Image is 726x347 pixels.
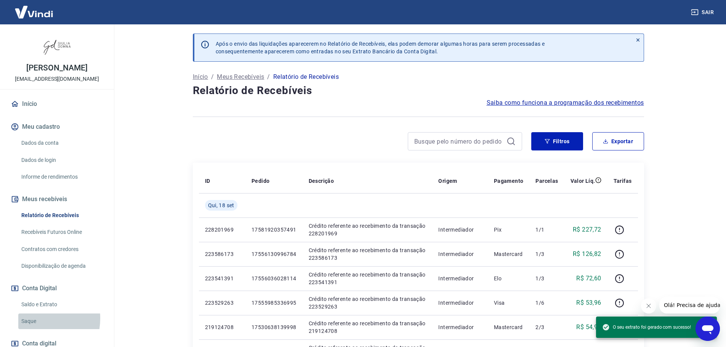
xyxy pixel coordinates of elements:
a: Início [9,96,105,112]
a: Início [193,72,208,82]
p: Crédito referente ao recebimento da transação 223541391 [309,271,426,286]
iframe: Mensagem da empresa [659,297,720,313]
p: Parcelas [535,177,558,185]
a: Informe de rendimentos [18,169,105,185]
p: Tarifas [614,177,632,185]
p: R$ 72,60 [576,274,601,283]
p: R$ 126,82 [573,249,601,259]
p: 17556036028114 [252,275,296,282]
a: Saldo e Extrato [18,297,105,312]
p: 1/6 [535,299,558,307]
button: Filtros [531,132,583,150]
a: Relatório de Recebíveis [18,208,105,223]
button: Sair [689,5,717,19]
p: Crédito referente ao recebimento da transação 223586173 [309,246,426,262]
p: 17530638139998 [252,323,296,331]
a: Dados da conta [18,135,105,151]
p: Após o envio das liquidações aparecerem no Relatório de Recebíveis, elas podem demorar algumas ho... [216,40,545,55]
span: Olá! Precisa de ajuda? [5,5,64,11]
p: / [211,72,214,82]
p: ID [205,177,210,185]
p: Intermediador [438,250,482,258]
p: Mastercard [494,323,524,331]
p: 223586173 [205,250,239,258]
h4: Relatório de Recebíveis [193,83,644,98]
p: Visa [494,299,524,307]
p: 1/3 [535,275,558,282]
p: 17556130996784 [252,250,296,258]
button: Meu cadastro [9,118,105,135]
a: Contratos com credores [18,241,105,257]
p: Relatório de Recebíveis [273,72,339,82]
p: 2/3 [535,323,558,331]
iframe: Botão para abrir a janela de mensagens [696,317,720,341]
p: 17555985336995 [252,299,296,307]
p: Intermediador [438,323,482,331]
p: Origem [438,177,457,185]
p: 1/1 [535,226,558,233]
p: Valor Líq. [571,177,595,185]
p: 223529263 [205,299,239,307]
button: Meus recebíveis [9,191,105,208]
button: Conta Digital [9,280,105,297]
p: Intermediador [438,226,482,233]
p: Crédito referente ao recebimento da transação 219124708 [309,320,426,335]
p: Pedido [252,177,269,185]
a: Dados de login [18,152,105,168]
p: Intermediador [438,275,482,282]
iframe: Fechar mensagem [641,298,656,313]
p: R$ 53,96 [576,298,601,307]
p: 228201969 [205,226,239,233]
p: / [267,72,270,82]
input: Busque pelo número do pedido [414,136,503,147]
p: Pix [494,226,524,233]
button: Exportar [592,132,644,150]
a: Disponibilização de agenda [18,258,105,274]
a: Saque [18,313,105,329]
p: Pagamento [494,177,524,185]
p: Elo [494,275,524,282]
p: [PERSON_NAME] [26,64,87,72]
p: Descrição [309,177,334,185]
a: Saiba como funciona a programação dos recebimentos [487,98,644,107]
span: Qui, 18 set [208,201,234,209]
p: [EMAIL_ADDRESS][DOMAIN_NAME] [15,75,99,83]
a: Meus Recebíveis [217,72,264,82]
a: Recebíveis Futuros Online [18,224,105,240]
p: Mastercard [494,250,524,258]
p: 17581920357491 [252,226,296,233]
p: Crédito referente ao recebimento da transação 228201969 [309,222,426,237]
p: 1/3 [535,250,558,258]
img: Vindi [9,0,59,24]
p: R$ 54,90 [576,323,601,332]
p: 219124708 [205,323,239,331]
p: 223541391 [205,275,239,282]
p: Crédito referente ao recebimento da transação 223529263 [309,295,426,310]
p: R$ 227,72 [573,225,601,234]
span: O seu extrato foi gerado com sucesso! [602,323,691,331]
img: 11efcaa0-b592-4158-bf44-3e3a1f4dab66.jpeg [42,30,72,61]
p: Intermediador [438,299,482,307]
